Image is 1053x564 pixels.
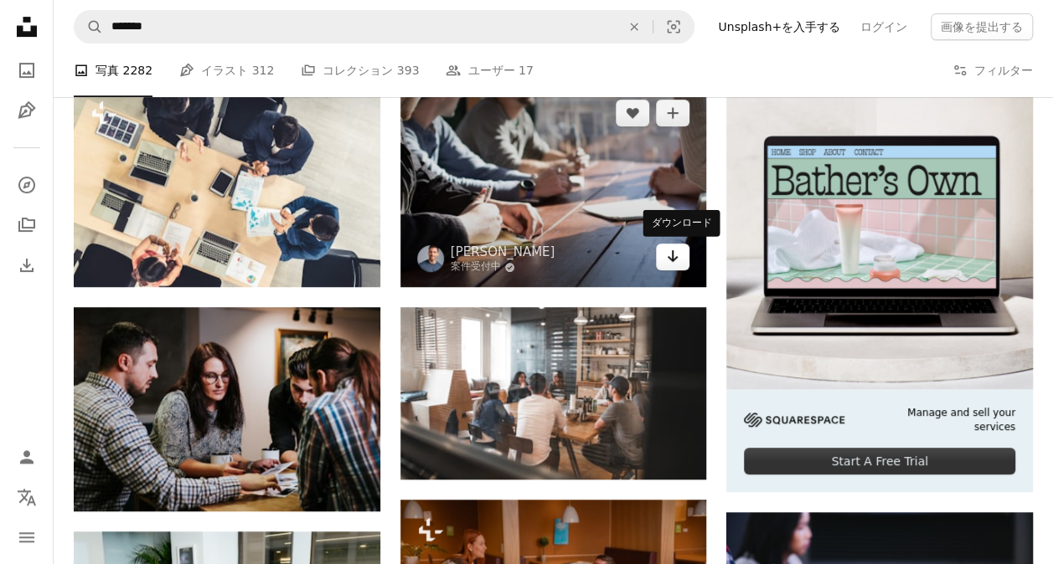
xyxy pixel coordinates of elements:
img: file-1707883121023-8e3502977149image [726,83,1033,389]
img: Dylan Gillisのプロフィールを見る [417,245,444,272]
a: コレクション 393 [301,44,419,97]
a: テーブルに座る男女 [74,402,380,417]
a: Manage and sell your servicesStart A Free Trial [726,83,1033,491]
button: メニュー [10,520,44,554]
button: 画像を提出する [931,13,1033,40]
form: サイト内でビジュアルを探す [74,10,694,44]
button: フィルター [952,44,1033,97]
img: file-1705255347840-230a6ab5bca9image [744,413,844,427]
button: 全てクリア [616,11,653,43]
a: [PERSON_NAME] [451,244,555,260]
button: Unsplashで検索する [75,11,103,43]
a: ホーム — Unsplash [10,10,44,47]
button: 言語 [10,480,44,514]
a: ダウンロード [656,244,689,270]
span: 312 [252,61,275,79]
a: ログイン [850,13,917,40]
span: Manage and sell your services [865,406,1015,434]
a: 探す [10,168,44,202]
a: people sitting on chair [400,386,707,401]
button: コレクションに追加する [656,100,689,126]
img: people sitting on chair [400,307,707,479]
div: ダウンロード [643,210,720,237]
a: 案件受付中 [451,260,555,274]
button: いいね！ [616,100,649,126]
button: ビジュアル検索 [653,11,694,43]
a: イラスト 312 [179,44,274,97]
a: 写真 [10,54,44,87]
img: 昼間、テーブルの前の椅子に座り、ペンを持っている人 [400,83,707,287]
img: 成功したビジネスマンは、上から見たオフィスのテーブルで喜びとともに祝います。若い実業家と実業家の労働者は、チームワークによる成功を示す陽気な勝利を表現しています。 [74,83,380,287]
a: ダウンロード履歴 [10,249,44,282]
span: 393 [397,61,420,79]
a: コレクション [10,208,44,242]
a: ユーザー 17 [446,44,533,97]
a: 昼間、テーブルの前の椅子に座り、ペンを持っている人 [400,177,707,192]
div: Start A Free Trial [744,448,1015,474]
span: 17 [519,61,534,79]
a: ログイン / 登録する [10,440,44,474]
img: テーブルに座る男女 [74,307,380,511]
a: イラスト [10,94,44,127]
a: Unsplash+を入手する [708,13,850,40]
a: 成功したビジネスマンは、上から見たオフィスのテーブルで喜びとともに祝います。若い実業家と実業家の労働者は、チームワークによる成功を示す陽気な勝利を表現しています。 [74,177,380,192]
